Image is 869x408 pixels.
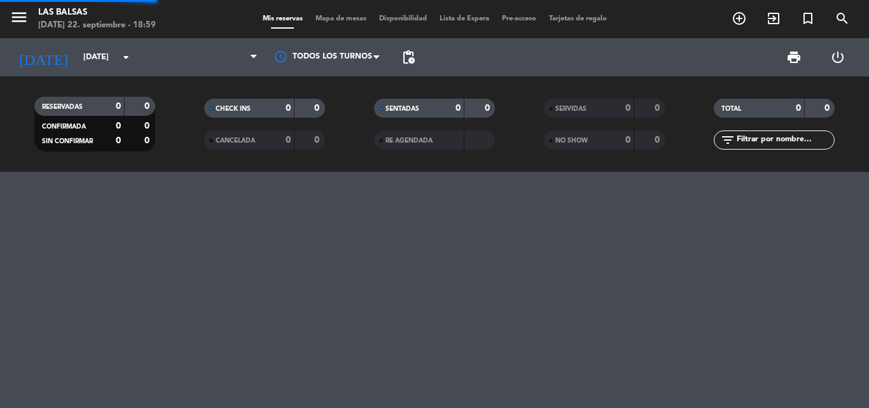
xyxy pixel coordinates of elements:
strong: 0 [625,104,630,113]
strong: 0 [655,104,662,113]
span: Mapa de mesas [309,15,373,22]
i: filter_list [720,132,735,148]
div: Las Balsas [38,6,156,19]
strong: 0 [116,122,121,130]
strong: 0 [144,122,152,130]
span: Tarjetas de regalo [543,15,613,22]
i: exit_to_app [766,11,781,26]
i: arrow_drop_down [118,50,134,65]
span: SIN CONFIRMAR [42,138,93,144]
strong: 0 [144,102,152,111]
strong: 0 [286,136,291,144]
span: SERVIDAS [555,106,587,112]
span: SENTADAS [386,106,419,112]
i: menu [10,8,29,27]
strong: 0 [485,104,492,113]
span: Disponibilidad [373,15,433,22]
strong: 0 [144,136,152,145]
i: [DATE] [10,43,77,71]
span: RESERVADAS [42,104,83,110]
span: print [786,50,802,65]
span: pending_actions [401,50,416,65]
div: [DATE] 22. septiembre - 18:59 [38,19,156,32]
strong: 0 [455,104,461,113]
span: NO SHOW [555,137,588,144]
span: Mis reservas [256,15,309,22]
span: Pre-acceso [496,15,543,22]
i: add_circle_outline [732,11,747,26]
span: TOTAL [721,106,741,112]
span: RE AGENDADA [386,137,433,144]
span: CANCELADA [216,137,255,144]
strong: 0 [625,136,630,144]
strong: 0 [116,102,121,111]
i: turned_in_not [800,11,816,26]
strong: 0 [655,136,662,144]
i: search [835,11,850,26]
button: menu [10,8,29,31]
div: LOG OUT [816,38,859,76]
strong: 0 [796,104,801,113]
i: power_settings_new [830,50,845,65]
strong: 0 [116,136,121,145]
strong: 0 [314,104,322,113]
strong: 0 [314,136,322,144]
strong: 0 [824,104,832,113]
span: CHECK INS [216,106,251,112]
span: CONFIRMADA [42,123,86,130]
strong: 0 [286,104,291,113]
input: Filtrar por nombre... [735,133,834,147]
span: Lista de Espera [433,15,496,22]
